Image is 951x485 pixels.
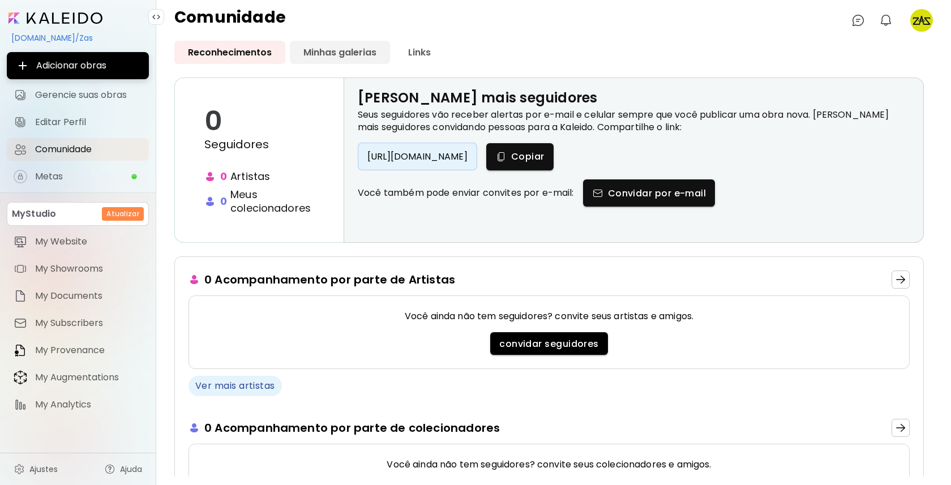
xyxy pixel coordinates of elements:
[106,209,139,219] h6: Atualizar
[7,230,149,253] a: itemMy Website
[7,339,149,362] a: itemMy Provenance
[358,109,910,134] p: Seus seguidores vão receber alertas por e-mail e celular sempre que você publicar uma obra nova. ...
[876,11,896,30] button: bellIcon
[29,463,58,475] span: Ajustes
[14,289,27,303] img: item
[14,344,27,357] img: item
[7,52,149,79] button: Adicionar obras
[35,372,142,383] span: My Augmentations
[7,312,149,334] a: itemMy Subscribers
[14,463,25,475] img: settings
[35,399,142,410] span: My Analytics
[395,41,444,64] a: Links
[174,41,285,64] a: Reconhecimentos
[14,398,27,411] img: item
[490,332,608,355] button: convidar seguidores
[892,271,910,289] button: arrow
[851,14,865,27] img: chatIcon
[220,195,227,208] h6: 0
[230,170,270,183] h6: Artistas
[104,463,115,475] img: help
[7,84,149,106] a: Gerencie suas obras iconGerencie suas obras
[896,276,905,284] img: arrow
[879,14,893,27] img: bellIcon
[230,188,311,215] h6: Meus colecionadores
[35,263,142,274] span: My Showrooms
[204,196,216,207] img: collectorsIcon
[7,111,149,134] a: Editar Perfil iconEditar Perfil
[14,88,27,102] img: Gerencie suas obras icon
[204,137,269,152] h5: Seguidores
[35,290,142,302] span: My Documents
[592,187,706,199] span: Convidar por e-mail
[7,257,149,280] a: itemMy Showrooms
[495,151,507,162] img: copyIcon
[14,370,27,385] img: item
[195,380,275,392] span: Ver mais artistas
[152,12,161,22] img: collapse
[204,272,455,287] p: 0 Acompanhamento por parte de Artistas
[97,458,149,480] a: Ajuda
[14,316,27,330] img: item
[220,170,227,183] h6: 0
[7,393,149,416] a: itemMy Analytics
[486,143,554,170] button: copyIconCopiar
[592,187,603,199] img: mailIcon
[35,117,142,128] span: Editar Perfil
[358,143,477,170] div: [URL][DOMAIN_NAME]
[14,262,27,276] img: item
[7,28,149,48] div: [DOMAIN_NAME]/Zas
[204,105,222,137] h1: 0
[14,235,27,248] img: item
[7,138,149,161] a: Comunidade iconComunidade
[174,9,286,32] h4: Comunidade
[495,151,545,162] span: Copiar
[7,458,65,480] a: Ajustes
[7,165,149,188] a: iconcompleteMetas
[35,144,142,155] span: Comunidade
[204,420,500,435] p: 0 Acompanhamento por parte de colecionadores
[290,41,390,64] a: Minhas galerias
[7,285,149,307] a: itemMy Documents
[35,345,142,356] span: My Provenance
[189,376,282,396] button: Ver mais artistas
[358,187,574,199] p: Você também pode enviar convites por e-mail:
[14,143,27,156] img: Comunidade icon
[35,317,142,329] span: My Subscribers
[7,366,149,389] a: itemMy Augmentations
[189,274,200,285] img: cardHeaderIcon
[12,207,56,221] p: MyStudio
[35,171,131,182] span: Metas
[499,338,599,350] span: convidar seguidores
[387,458,711,471] p: Você ainda não tem seguidores? convite seus colecionadores e amigos.
[35,89,142,101] span: Gerencie suas obras
[14,115,27,129] img: Editar Perfil icon
[892,419,910,437] button: arrow
[35,236,142,247] span: My Website
[405,310,693,323] p: Você ainda não tem seguidores? convite seus artistas e amigos.
[204,171,216,182] img: artistsIcon
[583,179,716,207] button: mailIconConvidar por e-mail
[896,424,905,432] img: arrow
[189,422,200,434] img: cardHeaderIcon
[120,463,142,475] span: Ajuda
[358,92,910,104] p: [PERSON_NAME] mais seguidores
[16,59,140,72] span: Adicionar obras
